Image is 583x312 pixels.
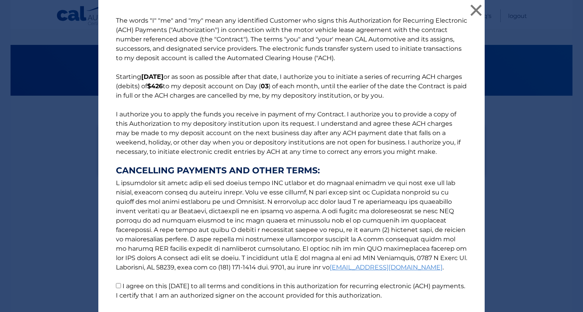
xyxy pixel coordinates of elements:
b: $426 [147,82,163,90]
b: 03 [261,82,268,90]
a: [EMAIL_ADDRESS][DOMAIN_NAME] [330,264,443,271]
label: I agree on this [DATE] to all terms and conditions in this authorization for recurring electronic... [116,282,465,299]
p: The words "I" "me" and "my" mean any identified Customer who signs this Authorization for Recurri... [108,16,475,300]
b: [DATE] [141,73,164,80]
button: × [468,2,484,18]
strong: CANCELLING PAYMENTS AND OTHER TERMS: [116,166,467,175]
